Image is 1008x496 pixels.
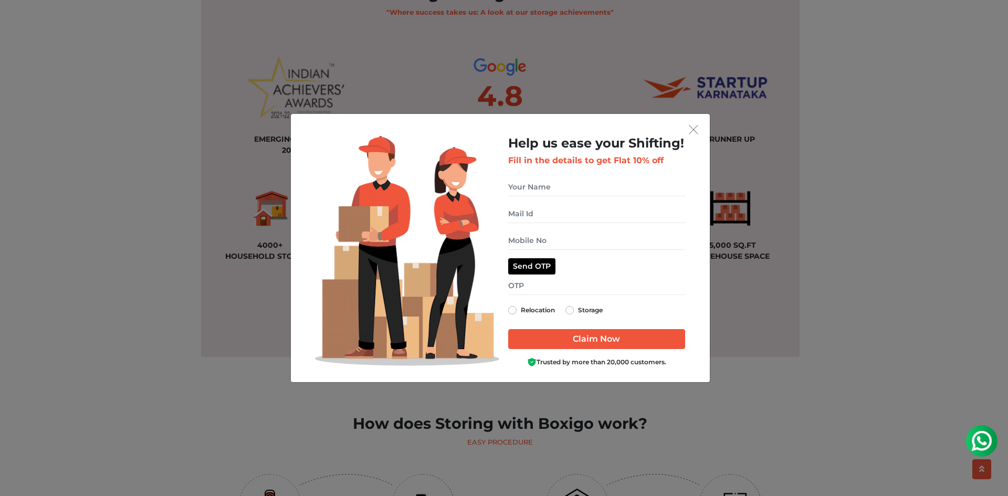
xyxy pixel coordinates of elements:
h3: Fill in the details to get Flat 10% off [508,155,685,165]
input: Claim Now [508,329,685,349]
img: Boxigo Customer Shield [527,357,537,367]
input: OTP [508,277,685,295]
img: Lead Welcome Image [315,136,500,366]
img: whatsapp-icon.svg [10,10,31,31]
div: Trusted by more than 20,000 customers. [508,357,685,367]
h2: Help us ease your Shifting! [508,136,685,151]
label: Relocation [521,304,555,316]
input: Mobile No [508,231,685,250]
input: Mail Id [508,205,685,223]
input: Your Name [508,178,685,196]
label: Storage [578,304,603,316]
button: Send OTP [508,258,555,275]
img: exit [689,125,698,134]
